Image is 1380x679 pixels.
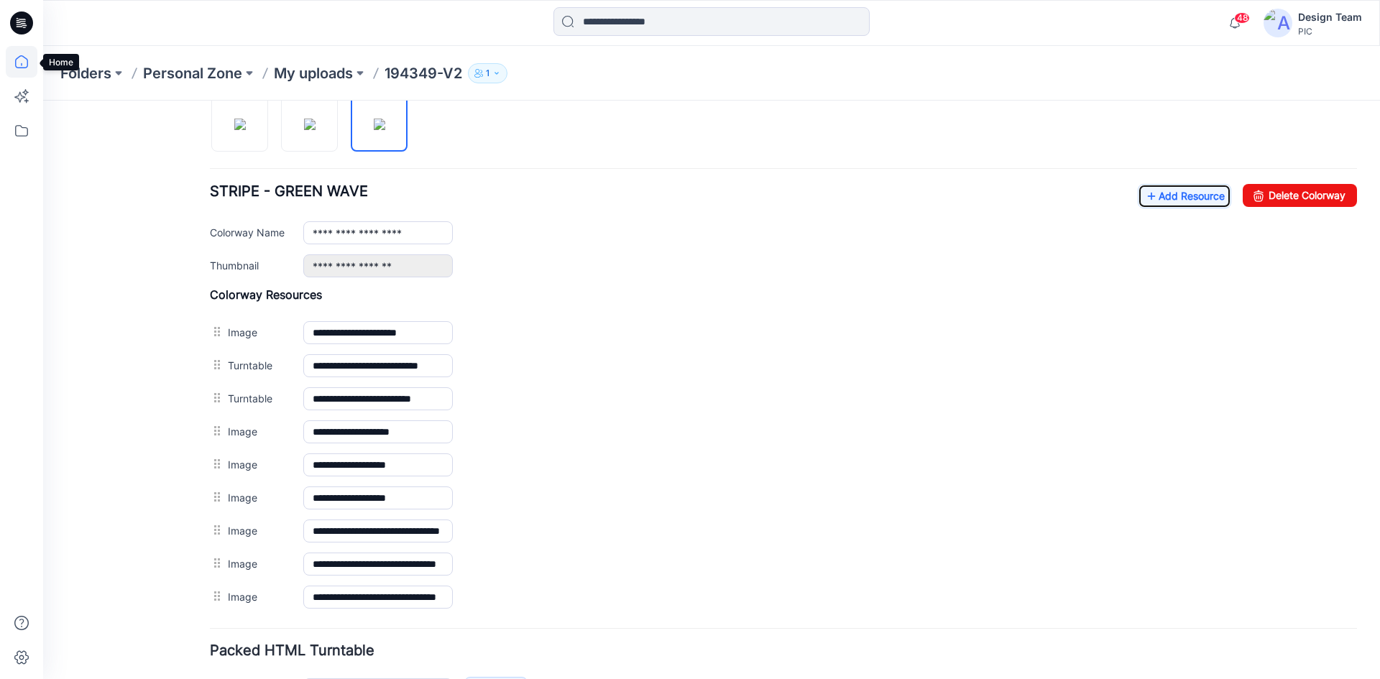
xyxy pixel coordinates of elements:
[185,488,246,504] label: Image
[1264,9,1292,37] img: avatar
[185,356,246,371] label: Image
[185,389,246,405] label: Image
[1234,12,1250,24] span: 48
[185,422,246,438] label: Image
[185,290,246,305] label: Turntable
[43,101,1380,679] iframe: edit-style
[1298,26,1362,37] div: PIC
[60,63,111,83] a: Folders
[486,65,489,81] p: 1
[185,223,246,239] label: Image
[167,124,246,139] label: Colorway Name
[421,576,484,601] a: Load
[167,187,1314,201] h4: Colorway Resources
[167,543,1314,557] h4: Packed HTML Turntable
[274,63,353,83] a: My uploads
[185,455,246,471] label: Image
[385,63,462,83] p: 194349-V2
[1298,9,1362,26] div: Design Team
[468,63,507,83] button: 1
[143,63,242,83] a: Personal Zone
[185,323,246,338] label: Image
[185,257,246,272] label: Turntable
[167,157,246,172] label: Thumbnail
